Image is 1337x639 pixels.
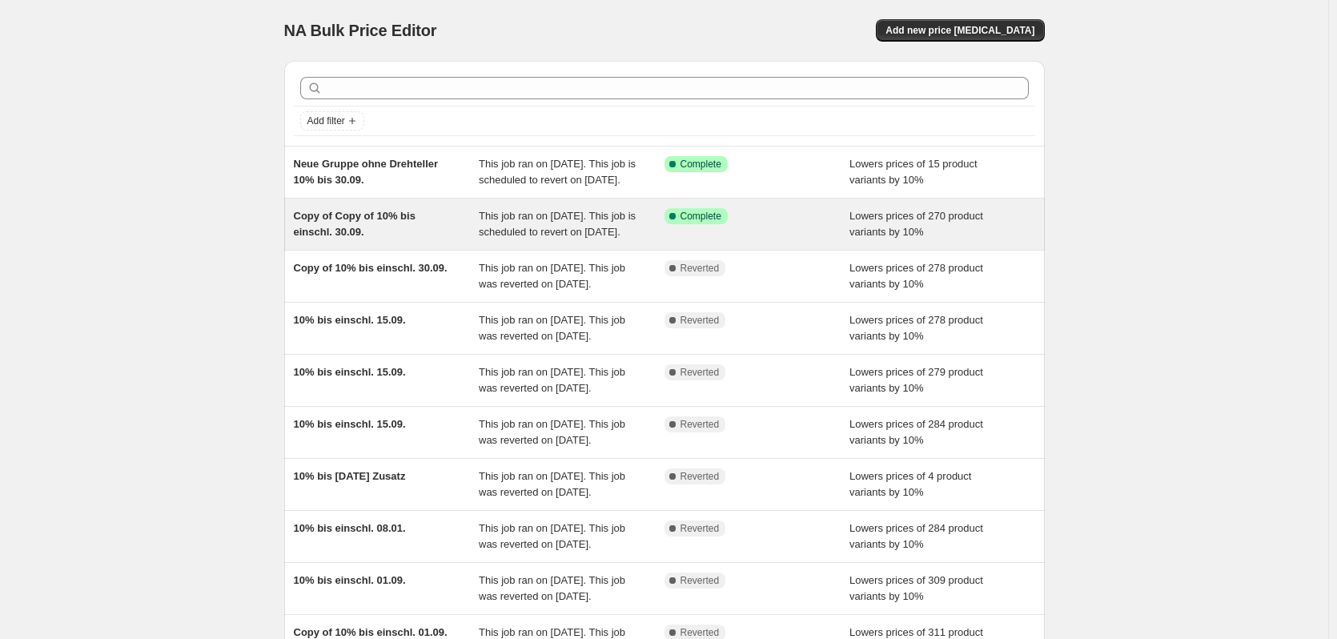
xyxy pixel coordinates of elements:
[294,626,448,638] span: Copy of 10% bis einschl. 01.09.
[294,262,448,274] span: Copy of 10% bis einschl. 30.09.
[681,574,720,587] span: Reverted
[479,574,625,602] span: This job ran on [DATE]. This job was reverted on [DATE].
[479,210,636,238] span: This job ran on [DATE]. This job is scheduled to revert on [DATE].
[294,418,406,430] span: 10% bis einschl. 15.09.
[479,522,625,550] span: This job ran on [DATE]. This job was reverted on [DATE].
[294,158,439,186] span: Neue Gruppe ohne Drehteller 10% bis 30.09.
[294,470,406,482] span: 10% bis [DATE] Zusatz
[681,522,720,535] span: Reverted
[294,314,406,326] span: 10% bis einschl. 15.09.
[681,314,720,327] span: Reverted
[681,626,720,639] span: Reverted
[294,210,416,238] span: Copy of Copy of 10% bis einschl. 30.09.
[849,210,983,238] span: Lowers prices of 270 product variants by 10%
[479,366,625,394] span: This job ran on [DATE]. This job was reverted on [DATE].
[849,522,983,550] span: Lowers prices of 284 product variants by 10%
[681,418,720,431] span: Reverted
[681,210,721,223] span: Complete
[479,314,625,342] span: This job ran on [DATE]. This job was reverted on [DATE].
[284,22,437,39] span: NA Bulk Price Editor
[479,470,625,498] span: This job ran on [DATE]. This job was reverted on [DATE].
[849,158,978,186] span: Lowers prices of 15 product variants by 10%
[681,158,721,171] span: Complete
[849,470,971,498] span: Lowers prices of 4 product variants by 10%
[479,158,636,186] span: This job ran on [DATE]. This job is scheduled to revert on [DATE].
[681,262,720,275] span: Reverted
[885,24,1034,37] span: Add new price [MEDICAL_DATA]
[300,111,364,131] button: Add filter
[681,470,720,483] span: Reverted
[479,418,625,446] span: This job ran on [DATE]. This job was reverted on [DATE].
[849,262,983,290] span: Lowers prices of 278 product variants by 10%
[294,522,406,534] span: 10% bis einschl. 08.01.
[876,19,1044,42] button: Add new price [MEDICAL_DATA]
[294,574,406,586] span: 10% bis einschl. 01.09.
[849,418,983,446] span: Lowers prices of 284 product variants by 10%
[294,366,406,378] span: 10% bis einschl. 15.09.
[849,314,983,342] span: Lowers prices of 278 product variants by 10%
[307,115,345,127] span: Add filter
[849,574,983,602] span: Lowers prices of 309 product variants by 10%
[849,366,983,394] span: Lowers prices of 279 product variants by 10%
[681,366,720,379] span: Reverted
[479,262,625,290] span: This job ran on [DATE]. This job was reverted on [DATE].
